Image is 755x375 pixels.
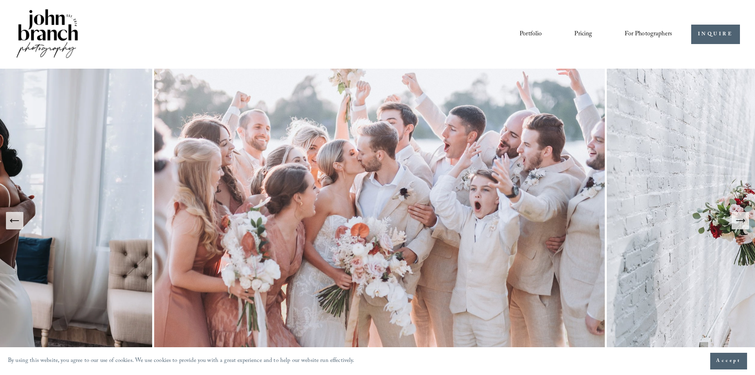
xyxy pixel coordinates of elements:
[152,69,607,372] img: A wedding party celebrating outdoors, featuring a bride and groom kissing amidst cheering bridesm...
[732,212,749,229] button: Next Slide
[15,8,79,61] img: John Branch IV Photography
[710,353,747,369] button: Accept
[8,356,355,367] p: By using this website, you agree to our use of cookies. We use cookies to provide you with a grea...
[691,25,740,44] a: INQUIRE
[625,27,672,41] a: folder dropdown
[716,357,741,365] span: Accept
[520,27,542,41] a: Portfolio
[6,212,23,229] button: Previous Slide
[574,27,592,41] a: Pricing
[625,28,672,40] span: For Photographers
